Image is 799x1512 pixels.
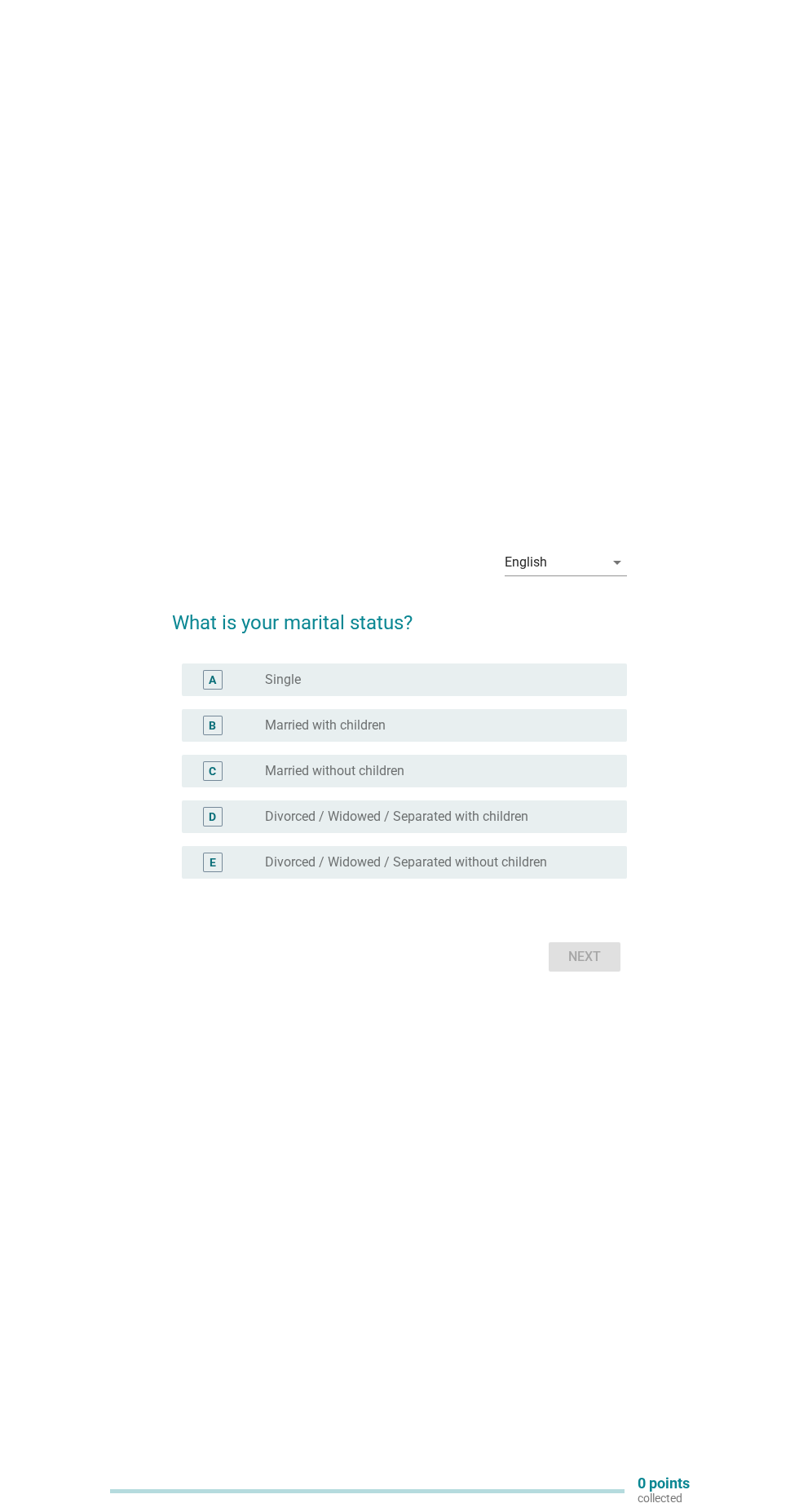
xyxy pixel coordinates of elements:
[209,808,216,825] div: D
[638,1491,690,1505] p: collected
[209,762,216,779] div: C
[638,1476,690,1491] p: 0 points
[265,717,386,734] label: Married with children
[209,716,216,734] div: B
[505,555,547,570] div: English
[265,763,404,779] label: Married without children
[265,672,301,688] label: Single
[209,671,216,688] div: A
[607,553,627,572] i: arrow_drop_down
[265,809,528,825] label: Divorced / Widowed / Separated with children
[172,592,626,637] h2: What is your marital status?
[265,854,547,871] label: Divorced / Widowed / Separated without children
[210,853,216,871] div: E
